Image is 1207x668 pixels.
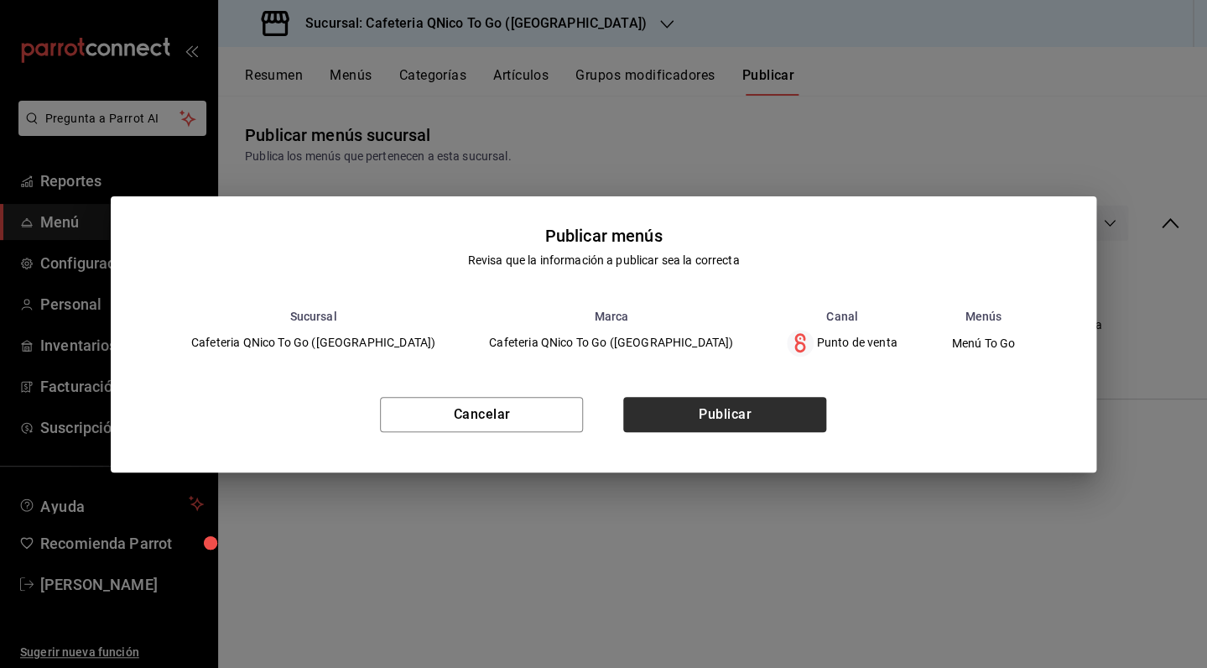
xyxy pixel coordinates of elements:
td: Cafeteria QNico To Go ([GEOGRAPHIC_DATA]) [164,323,462,363]
td: Cafeteria QNico To Go ([GEOGRAPHIC_DATA]) [462,323,760,363]
div: Publicar menús [545,223,663,248]
th: Canal [760,310,923,323]
span: Menú To Go [952,337,1016,349]
div: Punto de venta [787,330,897,357]
th: Marca [462,310,760,323]
th: Sucursal [164,310,462,323]
button: Publicar [623,397,826,432]
th: Menús [924,310,1043,323]
div: Revisa que la información a publicar sea la correcta [468,252,740,269]
button: Cancelar [380,397,583,432]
